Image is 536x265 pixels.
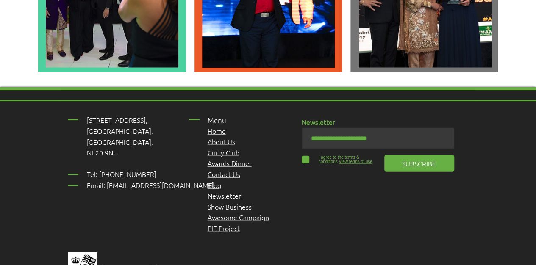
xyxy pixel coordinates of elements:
[208,180,221,190] a: Blog
[339,159,372,164] span: View terms of use
[87,169,214,190] span: Tel: [PHONE_NUMBER] Email: [EMAIL_ADDRESS][DOMAIN_NAME]
[338,159,372,164] a: View terms of use
[208,137,235,146] a: About Us
[402,159,436,168] span: SUBSCRIBE
[87,126,153,135] span: [GEOGRAPHIC_DATA],
[208,169,240,179] a: Contact Us
[208,191,241,200] a: Newsletter
[319,155,359,164] span: I agree to the terms & conditions
[87,148,118,157] span: NE20 9NH
[208,213,269,222] span: Awesome Campaign
[208,158,252,168] a: Awards Dinner
[302,117,335,127] span: Newsletter
[208,116,226,125] span: Menu
[87,115,147,124] span: [STREET_ADDRESS],
[208,202,252,211] a: Show Business
[208,224,240,233] a: PIE Project
[208,148,239,157] a: Curry Club
[208,126,226,135] a: Home
[384,155,454,172] button: SUBSCRIBE
[87,137,153,146] span: [GEOGRAPHIC_DATA],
